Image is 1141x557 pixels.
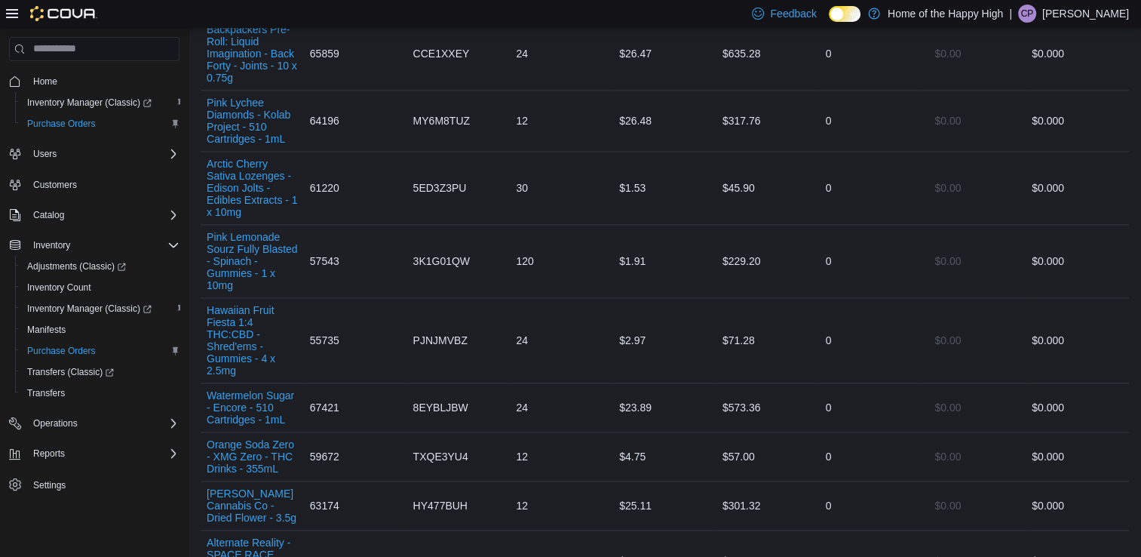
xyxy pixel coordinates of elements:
button: Pink Lychee Diamonds - Kolab Project - 510 Cartridges - 1mL [207,97,298,145]
div: 0 [820,491,923,521]
div: $45.90 [716,173,820,203]
span: $0.00 [934,400,961,415]
span: $0.00 [934,113,961,128]
div: $0.00 0 [1032,399,1123,417]
span: HY477BUH [413,497,468,515]
button: $0.00 [928,106,967,136]
button: Inventory [27,236,76,254]
span: Reports [33,448,65,460]
a: Adjustments (Classic) [21,257,132,275]
div: $317.76 [716,106,820,136]
div: $4.75 [613,442,716,472]
span: Users [27,145,179,163]
a: Purchase Orders [21,342,102,360]
span: Inventory Manager (Classic) [21,300,179,318]
span: Transfers [21,384,179,402]
button: Users [3,143,186,165]
button: Arctic Cherry Sativa Lozenges - Edison Jolts - Edibles Extracts - 1 x 10mg [207,158,298,218]
span: Transfers (Classic) [21,363,179,381]
div: $0.00 0 [1032,497,1123,515]
div: 0 [820,38,923,69]
a: Home [27,72,63,91]
span: 5ED3Z3PU [413,179,467,197]
div: $2.97 [613,325,716,355]
div: 0 [820,442,923,472]
span: Inventory Manager (Classic) [27,303,152,315]
span: CCE1XXEY [413,45,470,63]
span: 67421 [310,399,339,417]
span: Inventory [33,239,70,251]
button: Pink Lemonade Sourz Fully Blasted - Spinach - Gummies - 1 x 10mg [207,231,298,291]
span: Purchase Orders [21,342,179,360]
p: Home of the Happy High [888,5,1003,23]
button: $0.00 [928,325,967,355]
div: 24 [510,38,613,69]
img: Cova [30,6,97,21]
span: Purchase Orders [27,118,96,130]
div: $71.28 [716,325,820,355]
button: Home [3,70,186,92]
span: 65859 [310,45,339,63]
div: $0.00 0 [1032,112,1123,130]
button: Inventory Count [15,277,186,298]
button: Users [27,145,63,163]
button: Manifests [15,319,186,340]
div: $0.00 0 [1032,45,1123,63]
button: $0.00 [928,442,967,472]
span: Feedback [770,6,816,21]
button: Orange Soda Zero - XMG Zero - THC Drinks - 355mL [207,439,298,475]
span: Inventory [27,236,179,254]
a: Inventory Manager (Classic) [21,300,158,318]
button: Customers [3,174,186,195]
div: 24 [510,392,613,423]
div: $1.91 [613,246,716,276]
span: 57543 [310,252,339,270]
button: Purchase Orders [15,113,186,134]
span: 3K1G01QW [413,252,470,270]
a: Inventory Count [21,278,97,297]
div: Carter Petras [1018,5,1036,23]
span: Manifests [21,321,179,339]
div: 24 [510,325,613,355]
button: Operations [27,414,84,432]
button: $0.00 [928,392,967,423]
a: Settings [27,476,72,494]
div: $23.89 [613,392,716,423]
div: $57.00 [716,442,820,472]
span: Home [33,75,57,88]
span: TXQE3YU4 [413,448,468,466]
div: 120 [510,246,613,276]
span: Inventory Manager (Classic) [21,94,179,112]
span: Customers [27,175,179,194]
span: Catalog [27,206,179,224]
span: PJNJMVBZ [413,331,468,349]
div: $0.00 0 [1032,252,1123,270]
a: Purchase Orders [21,115,102,133]
a: Customers [27,176,83,194]
nav: Complex example [9,64,179,535]
span: Inventory Count [21,278,179,297]
input: Dark Mode [829,6,860,22]
a: Transfers (Classic) [21,363,120,381]
div: 12 [510,491,613,521]
button: Settings [3,473,186,495]
span: Customers [33,179,77,191]
span: Adjustments (Classic) [27,260,126,272]
button: Catalog [27,206,70,224]
span: 63174 [310,497,339,515]
p: [PERSON_NAME] [1042,5,1129,23]
span: Purchase Orders [27,345,96,357]
span: CP [1021,5,1034,23]
span: $0.00 [934,333,961,348]
span: Settings [27,475,179,494]
span: $0.00 [934,449,961,464]
span: Transfers (Classic) [27,366,114,378]
button: Backpackers Pre-Roll: Liquid Imagination - Back Forty - Joints - 10 x 0.75g [207,23,298,84]
span: Catalog [33,209,64,221]
div: $26.48 [613,106,716,136]
div: $229.20 [716,246,820,276]
span: 55735 [310,331,339,349]
div: $0.00 0 [1032,448,1123,466]
button: [PERSON_NAME] Cannabis Co - Dried Flower - 3.5g [207,488,298,524]
button: $0.00 [928,173,967,203]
